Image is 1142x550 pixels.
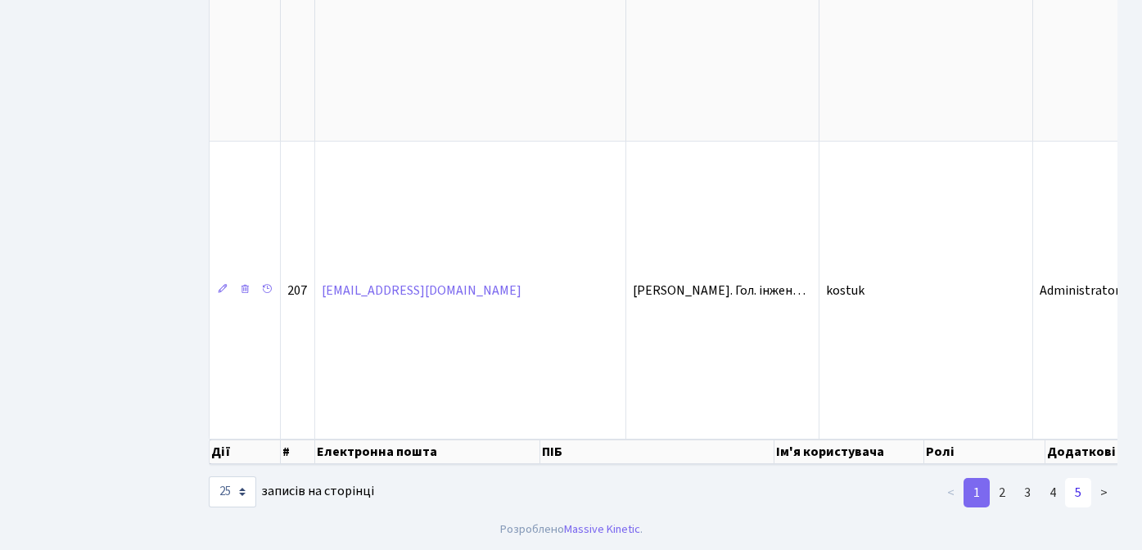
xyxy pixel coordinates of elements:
span: Administrator [1040,282,1120,300]
a: 3 [1014,478,1040,507]
span: kostuk [826,282,864,300]
a: > [1090,478,1117,507]
th: Електронна пошта [315,440,540,464]
a: 1 [964,478,990,507]
th: Ролі [924,440,1045,464]
a: [EMAIL_ADDRESS][DOMAIN_NAME] [322,282,521,300]
th: ПІБ [540,440,774,464]
th: # [281,440,315,464]
div: Розроблено . [500,521,643,539]
a: 2 [989,478,1015,507]
a: Massive Kinetic [564,521,640,538]
label: записів на сторінці [209,476,374,507]
span: [PERSON_NAME]. Гол. інжен… [633,282,806,300]
select: записів на сторінці [209,476,256,507]
a: 4 [1040,478,1066,507]
a: 5 [1065,478,1091,507]
th: Дії [210,440,281,464]
span: 207 [287,282,307,300]
th: Ім'я користувача [774,440,924,464]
